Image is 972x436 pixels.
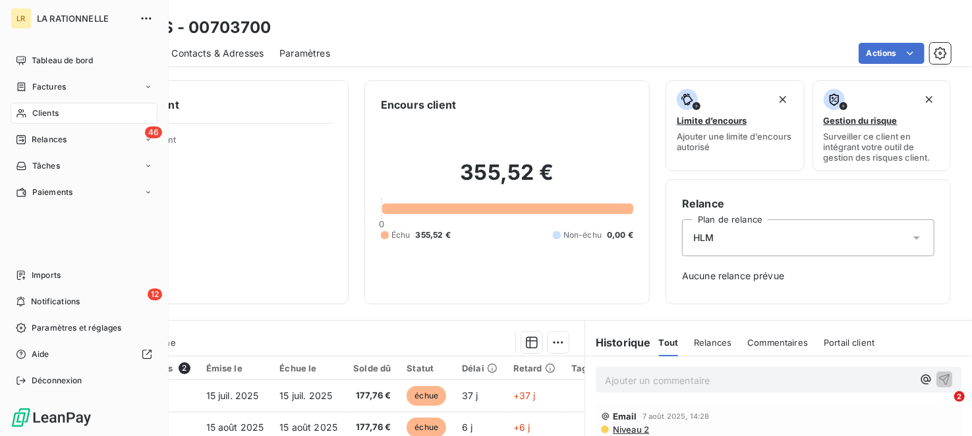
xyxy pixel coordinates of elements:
[462,390,478,401] span: 37 j
[682,196,934,211] h6: Relance
[677,115,747,126] span: Limite d’encours
[31,296,80,308] span: Notifications
[381,159,633,199] h2: 355,52 €
[11,407,92,428] img: Logo LeanPay
[206,363,264,373] div: Émise le
[585,335,651,350] h6: Historique
[694,337,731,348] span: Relances
[32,186,72,198] span: Paiements
[379,219,384,229] span: 0
[407,386,446,406] span: échue
[643,412,710,420] span: 7 août 2025, 14:28
[613,411,637,422] span: Email
[32,375,82,387] span: Déconnexion
[279,363,337,373] div: Échue le
[206,422,264,433] span: 15 août 2025
[927,391,959,423] iframe: Intercom live chat
[824,337,874,348] span: Portail client
[824,115,898,126] span: Gestion du risque
[32,134,67,146] span: Relances
[32,107,59,119] span: Clients
[954,391,965,402] span: 2
[381,97,456,113] h6: Encours client
[607,229,633,241] span: 0,00 €
[612,424,649,435] span: Niveau 2
[106,134,332,153] span: Propriétés Client
[32,269,61,281] span: Imports
[11,344,157,365] a: Aide
[32,81,66,93] span: Factures
[693,231,714,244] span: HLM
[11,317,157,339] a: Paramètres et réglages
[11,129,157,150] a: 46Relances
[11,182,157,203] a: Paiements
[11,103,157,124] a: Clients
[813,80,952,171] button: Gestion du risqueSurveiller ce client en intégrant votre outil de gestion des risques client.
[666,80,805,171] button: Limite d’encoursAjouter une limite d’encours autorisé
[11,8,32,29] div: LR
[179,362,190,374] span: 2
[563,229,602,241] span: Non-échu
[206,390,259,401] span: 15 juil. 2025
[353,421,391,434] span: 177,76 €
[37,13,132,24] span: LA RATIONNELLE
[747,337,808,348] span: Commentaires
[677,131,793,152] span: Ajouter une limite d’encours autorisé
[80,97,332,113] h6: Informations client
[32,322,121,334] span: Paramètres et réglages
[116,16,272,40] h3: ALERIS - 00703700
[11,50,157,71] a: Tableau de bord
[407,363,446,373] div: Statut
[824,131,940,163] span: Surveiller ce client en intégrant votre outil de gestion des risques client.
[171,47,264,60] span: Contacts & Adresses
[148,288,162,300] span: 12
[416,229,451,241] span: 355,52 €
[11,265,157,286] a: Imports
[11,76,157,97] a: Factures
[353,363,391,373] div: Solde dû
[279,390,332,401] span: 15 juil. 2025
[513,363,556,373] div: Retard
[513,390,536,401] span: +37 j
[513,422,530,433] span: +6 j
[391,229,411,241] span: Échu
[32,55,93,67] span: Tableau de bord
[462,422,472,433] span: 6 j
[859,43,925,64] button: Actions
[32,348,49,360] span: Aide
[279,47,330,60] span: Paramètres
[462,363,498,373] div: Délai
[145,126,162,138] span: 46
[659,337,679,348] span: Tout
[11,155,157,177] a: Tâches
[353,389,391,402] span: 177,76 €
[279,422,337,433] span: 15 août 2025
[32,160,60,172] span: Tâches
[571,363,636,373] div: Tag relance
[682,269,934,283] span: Aucune relance prévue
